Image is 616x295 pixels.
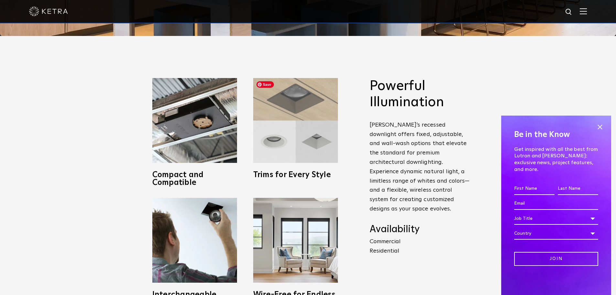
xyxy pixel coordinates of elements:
img: Hamburger%20Nav.svg [580,8,587,14]
h2: Powerful Illumination [370,78,470,111]
h3: Trims for Every Style [253,171,338,179]
input: Join [514,252,598,266]
h4: Be in the Know [514,129,598,141]
p: Commercial Residential [370,237,470,256]
img: ketra-logo-2019-white [29,6,68,16]
img: search icon [565,8,573,16]
div: Job Title [514,212,598,225]
span: Save [256,81,274,88]
img: trims-for-every-style [253,78,338,163]
p: [PERSON_NAME]’s recessed downlight offers fixed, adjustable, and wall-wash options that elevate t... [370,120,470,214]
input: Last Name [558,183,598,195]
div: Country [514,227,598,240]
img: D3_WV_Bedroom [253,198,338,283]
h4: Availability [370,223,470,236]
img: D3_OpticSwap [152,198,237,283]
input: First Name [514,183,555,195]
img: compact-and-copatible [152,78,237,163]
input: Email [514,198,598,210]
h3: Compact and Compatible [152,171,237,187]
p: Get inspired with all the best from Lutron and [PERSON_NAME]: exclusive news, project features, a... [514,146,598,173]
